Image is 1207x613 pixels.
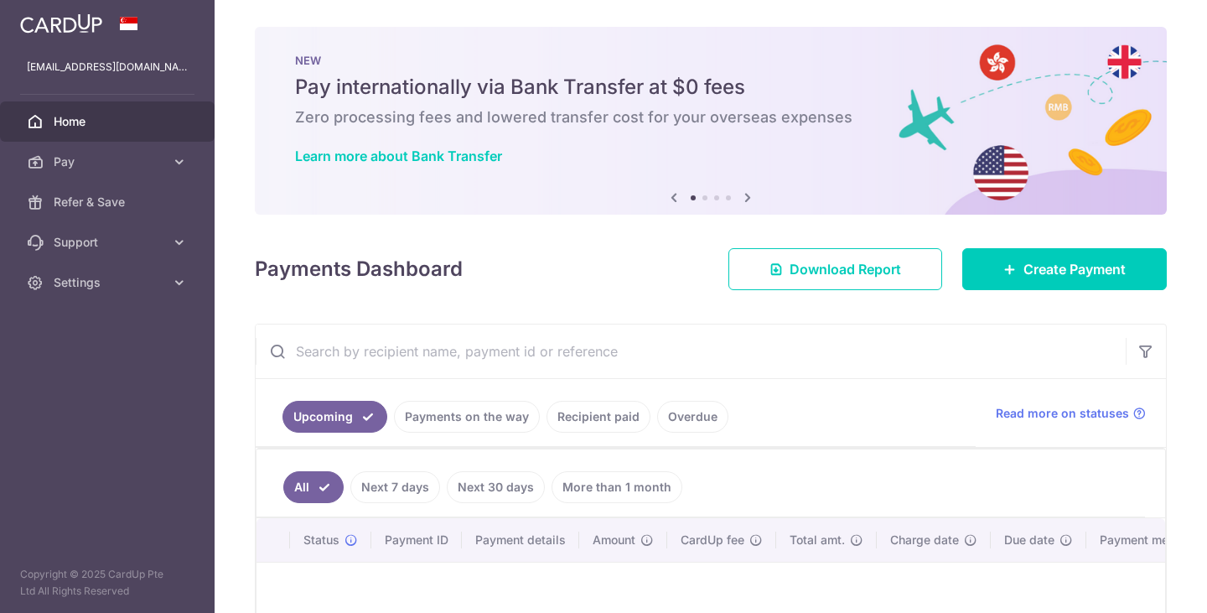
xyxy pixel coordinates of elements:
[447,471,545,503] a: Next 30 days
[462,518,579,562] th: Payment details
[295,107,1127,127] h6: Zero processing fees and lowered transfer cost for your overseas expenses
[54,234,164,251] span: Support
[295,74,1127,101] h5: Pay internationally via Bank Transfer at $0 fees
[256,325,1126,378] input: Search by recipient name, payment id or reference
[295,54,1127,67] p: NEW
[54,274,164,291] span: Settings
[996,405,1129,422] span: Read more on statuses
[282,401,387,433] a: Upcoming
[54,194,164,210] span: Refer & Save
[962,248,1167,290] a: Create Payment
[552,471,682,503] a: More than 1 month
[547,401,650,433] a: Recipient paid
[394,401,540,433] a: Payments on the way
[255,27,1167,215] img: Bank transfer banner
[20,13,102,34] img: CardUp
[54,153,164,170] span: Pay
[54,113,164,130] span: Home
[283,471,344,503] a: All
[371,518,462,562] th: Payment ID
[593,532,635,548] span: Amount
[681,532,744,548] span: CardUp fee
[657,401,728,433] a: Overdue
[790,259,901,279] span: Download Report
[790,532,845,548] span: Total amt.
[1023,259,1126,279] span: Create Payment
[728,248,942,290] a: Download Report
[890,532,959,548] span: Charge date
[295,148,502,164] a: Learn more about Bank Transfer
[1004,532,1054,548] span: Due date
[255,254,463,284] h4: Payments Dashboard
[303,532,339,548] span: Status
[996,405,1146,422] a: Read more on statuses
[350,471,440,503] a: Next 7 days
[27,59,188,75] p: [EMAIL_ADDRESS][DOMAIN_NAME]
